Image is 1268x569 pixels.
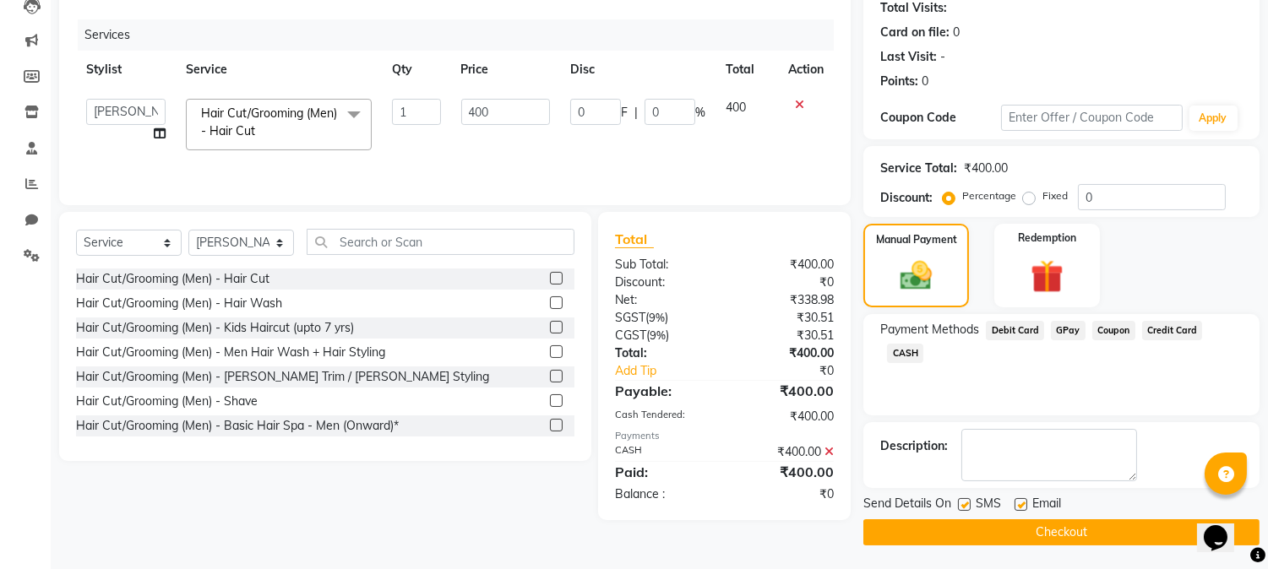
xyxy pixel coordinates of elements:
[621,104,628,122] span: F
[615,328,646,343] span: CGST
[986,321,1044,340] span: Debit Card
[962,188,1016,203] label: Percentage
[863,495,951,516] span: Send Details On
[1042,188,1068,203] label: Fixed
[615,429,834,443] div: Payments
[725,274,847,291] div: ₹0
[602,443,725,461] div: CASH
[76,270,269,288] div: Hair Cut/Grooming (Men) - Hair Cut
[602,327,725,344] div: ( )
[940,48,945,66] div: -
[716,51,778,89] th: Total
[1092,321,1135,340] span: Coupon
[78,19,846,51] div: Services
[725,344,847,362] div: ₹400.00
[602,362,745,380] a: Add Tip
[725,381,847,401] div: ₹400.00
[1020,256,1074,297] img: _gift.svg
[863,519,1260,545] button: Checkout
[880,109,1001,127] div: Coupon Code
[602,274,725,291] div: Discount:
[176,51,382,89] th: Service
[880,437,948,455] div: Description:
[880,160,957,177] div: Service Total:
[976,495,1001,516] span: SMS
[778,51,834,89] th: Action
[382,51,450,89] th: Qty
[745,362,847,380] div: ₹0
[602,381,725,401] div: Payable:
[880,48,937,66] div: Last Visit:
[725,291,847,309] div: ₹338.98
[649,311,665,324] span: 9%
[560,51,716,89] th: Disc
[76,319,354,337] div: Hair Cut/Grooming (Men) - Kids Haircut (upto 7 yrs)
[76,417,399,435] div: Hair Cut/Grooming (Men) - Basic Hair Spa - Men (Onward)*
[725,443,847,461] div: ₹400.00
[602,256,725,274] div: Sub Total:
[1032,495,1061,516] span: Email
[650,328,666,342] span: 9%
[725,485,847,503] div: ₹0
[964,160,1008,177] div: ₹400.00
[602,485,725,503] div: Balance :
[76,393,258,410] div: Hair Cut/Grooming (Men) - Shave
[1197,501,1251,552] iframe: chat widget
[876,232,957,247] label: Manual Payment
[602,309,725,327] div: ( )
[255,123,263,138] a: x
[725,256,847,274] div: ₹400.00
[725,462,847,482] div: ₹400.00
[880,24,950,41] div: Card on file:
[887,344,923,363] span: CASH
[880,189,933,207] div: Discount:
[451,51,560,89] th: Price
[76,51,176,89] th: Stylist
[1051,321,1086,340] span: GPay
[634,104,638,122] span: |
[615,310,645,325] span: SGST
[953,24,960,41] div: 0
[602,462,725,482] div: Paid:
[880,321,979,339] span: Payment Methods
[1018,230,1076,246] label: Redemption
[725,408,847,425] div: ₹400.00
[76,295,282,312] div: Hair Cut/Grooming (Men) - Hair Wash
[615,230,654,248] span: Total
[725,309,847,327] div: ₹30.51
[76,368,489,386] div: Hair Cut/Grooming (Men) - [PERSON_NAME] Trim / [PERSON_NAME] Styling
[1189,106,1238,131] button: Apply
[725,327,847,344] div: ₹30.51
[602,291,725,309] div: Net:
[890,257,941,294] img: _cash.svg
[602,344,725,362] div: Total:
[602,408,725,425] div: Cash Tendered:
[307,229,574,255] input: Search or Scan
[695,104,705,122] span: %
[201,106,337,138] span: Hair Cut/Grooming (Men) - Hair Cut
[922,73,928,90] div: 0
[1142,321,1203,340] span: Credit Card
[76,344,385,361] div: Hair Cut/Grooming (Men) - Men Hair Wash + Hair Styling
[1001,105,1182,131] input: Enter Offer / Coupon Code
[726,100,746,115] span: 400
[880,73,918,90] div: Points:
